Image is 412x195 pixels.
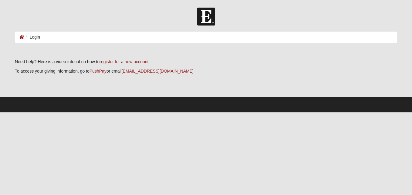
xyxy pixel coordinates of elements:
[24,34,40,40] li: Login
[89,69,106,74] a: PushPay
[15,68,397,74] p: To access your giving information, go to or email
[197,8,215,26] img: Church of Eleven22 Logo
[15,59,397,65] p: Need help? Here is a video tutorial on how to .
[122,69,194,74] a: [EMAIL_ADDRESS][DOMAIN_NAME]
[100,59,148,64] a: register for a new account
